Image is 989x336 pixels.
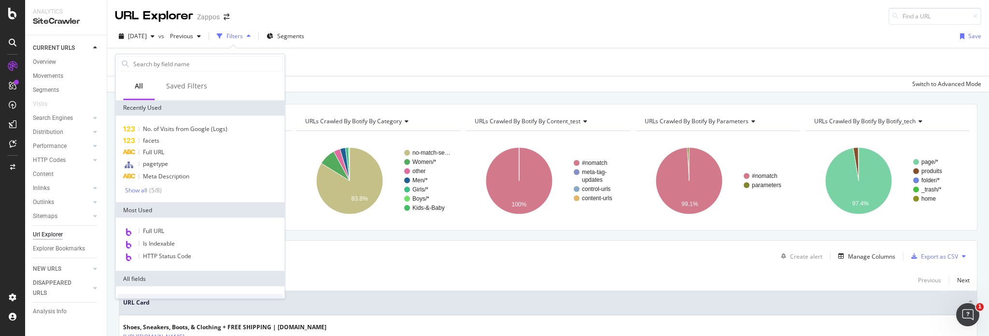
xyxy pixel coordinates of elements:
text: parameters [752,182,781,189]
div: Outlinks [33,197,54,207]
span: No. of Visits from Google (Logs) [143,125,227,133]
text: Men/* [412,177,428,184]
text: #nomatch [582,160,608,166]
span: URLs Crawled By Botify By category [305,117,402,125]
h4: URLs Crawled By Botify By category [303,114,452,129]
a: Movements [33,71,100,81]
a: Analysis Info [33,307,100,317]
a: Explorer Bookmarks [33,244,100,254]
text: updates [582,176,603,183]
text: content-urls [582,195,612,202]
div: Sitemaps [33,211,57,221]
div: Previous [918,276,941,284]
span: pagetype [143,160,168,168]
text: other [412,168,425,175]
div: Create alert [790,252,822,261]
svg: A chart. [636,139,799,223]
div: Overview [33,57,56,67]
text: home [921,195,936,202]
div: Segments [33,85,59,95]
svg: A chart. [296,139,459,223]
a: Content [33,169,100,179]
text: _trash/* [921,186,942,193]
span: Segments [277,32,304,40]
span: 2025 Sep. 8th [128,32,147,40]
div: Explorer Bookmarks [33,244,85,254]
a: NEW URLS [33,264,90,274]
div: Analytics [33,8,99,16]
div: URLs [117,294,283,309]
div: Filters [226,32,243,40]
div: Save [968,32,981,40]
text: Girls/* [412,186,428,193]
a: Overview [33,57,100,67]
button: Previous [166,29,205,44]
text: folder/* [921,177,940,184]
span: Is Indexable [143,239,175,248]
iframe: Intercom live chat [956,303,979,326]
div: Next [957,276,970,284]
button: Segments [263,29,308,44]
div: Content [33,169,54,179]
span: Full URL [143,148,164,156]
text: control-urls [582,186,610,192]
a: CURRENT URLS [33,43,90,53]
div: Export as CSV [921,252,958,261]
div: arrow-right-arrow-left [224,14,229,20]
span: URL Card [123,298,966,307]
div: Analysis Info [33,307,67,317]
a: Segments [33,85,100,95]
a: HTTP Codes [33,155,90,165]
input: Find a URL [889,8,981,25]
div: SiteCrawler [33,16,99,27]
span: 1 [976,303,984,311]
div: NEW URLS [33,264,61,274]
a: Inlinks [33,183,90,193]
text: 97.4% [852,200,869,207]
h4: URLs Crawled By Botify By parameters [643,114,791,129]
text: no-match-se… [412,149,451,156]
svg: A chart. [466,139,629,223]
span: Meta Description [143,172,189,180]
a: Distribution [33,127,90,137]
button: Previous [918,274,941,286]
span: URLs Crawled By Botify By botify_tech [814,117,916,125]
div: Visits [33,99,47,109]
text: #nomatch [752,173,777,179]
div: Movements [33,71,63,81]
text: 99.1% [681,201,698,207]
div: URL Explorer [115,8,193,24]
div: All [135,81,143,91]
text: Women/* [412,159,436,165]
button: Next [957,274,970,286]
div: Saved Filters [166,81,207,91]
input: Search by field name [132,57,282,71]
span: URLs Crawled By Botify By content_test [475,117,580,125]
div: Most Used [115,202,284,218]
text: produits [921,168,942,175]
div: Switch to Advanced Mode [912,80,981,88]
div: Show all [125,187,147,194]
div: Distribution [33,127,63,137]
a: DISAPPEARED URLS [33,278,90,298]
div: HTTP Codes [33,155,66,165]
h4: URLs Crawled By Botify By content_test [473,114,622,129]
a: Search Engines [33,113,90,123]
div: Zappos [197,12,220,22]
button: Switch to Advanced Mode [908,76,981,92]
a: Outlinks [33,197,90,207]
button: Save [956,29,981,44]
div: ( 5 / 8 ) [147,186,162,194]
span: HTTP Status Code [143,252,191,260]
div: Shoes, Sneakers, Boots, & Clothing + FREE SHIPPING | [DOMAIN_NAME] [123,323,326,332]
button: Export as CSV [907,248,958,264]
text: meta-tag- [582,169,607,175]
span: Previous [166,32,193,40]
text: 100% [512,201,527,208]
text: Kids-&-Baby [412,205,445,211]
svg: A chart. [805,139,968,223]
div: All fields [115,271,284,286]
div: CURRENT URLS [33,43,75,53]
